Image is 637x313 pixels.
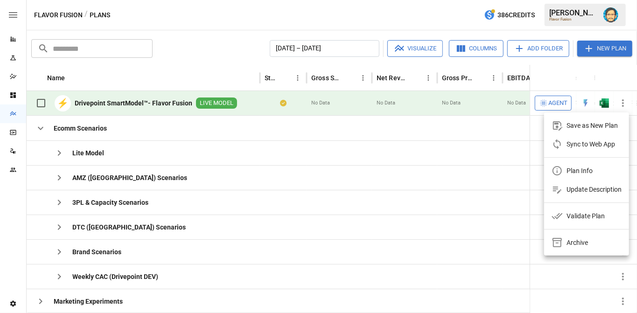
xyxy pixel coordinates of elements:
[567,139,615,150] div: Sync to Web App
[567,165,593,176] div: Plan Info
[567,120,618,131] div: Save as New Plan
[567,237,588,248] div: Archive
[567,210,605,222] div: Validate Plan
[567,184,622,195] div: Update Description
